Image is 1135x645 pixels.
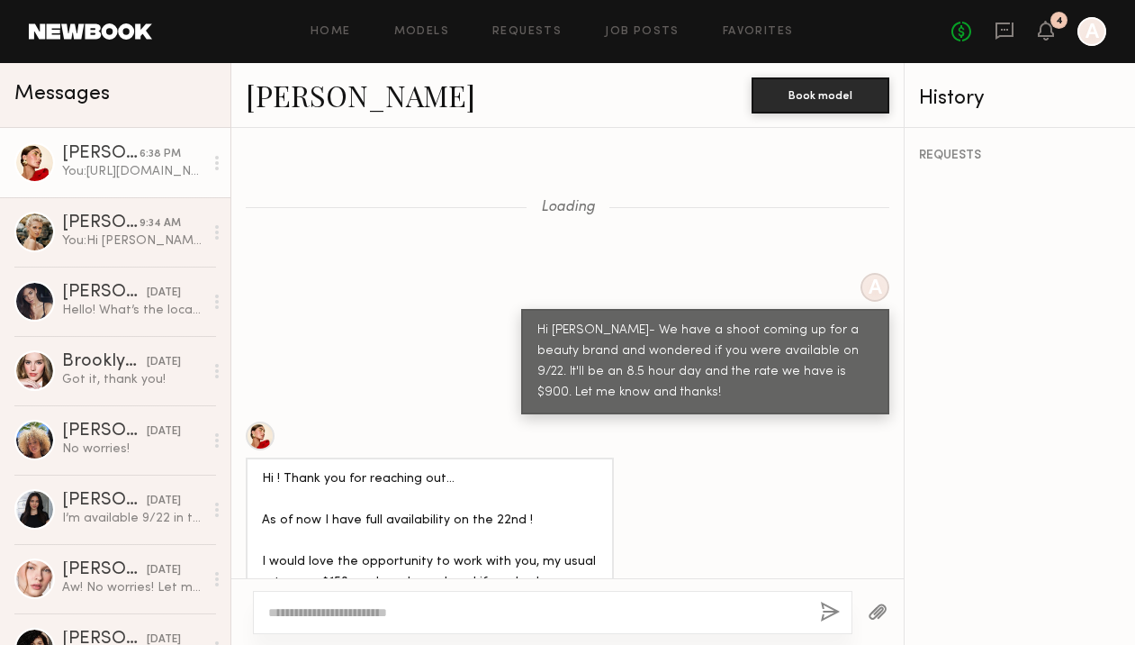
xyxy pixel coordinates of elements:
[62,510,203,527] div: I’m available 9/22 in the morning before 2pm and 9/24 anytime
[62,579,203,596] div: Aw! No worries! Let me know if you have more stuff for me🥰🙏🏼
[752,77,889,114] button: Book model
[919,150,1121,162] div: REQUESTS
[62,492,147,510] div: [PERSON_NAME]
[1056,16,1063,26] div: 4
[62,232,203,250] div: You: Hi [PERSON_NAME]- We ended booking another booking another model- but we will def keep you i...
[492,26,562,38] a: Requests
[537,321,873,404] div: Hi [PERSON_NAME]- We have a shoot coming up for a beauty brand and wondered if you were available...
[147,285,181,302] div: [DATE]
[62,302,203,319] div: Hello! What’s the location of the shoot?
[1077,17,1106,46] a: A
[311,26,351,38] a: Home
[62,441,203,458] div: No worries!
[752,86,889,102] a: Book model
[246,76,475,114] a: [PERSON_NAME]
[62,163,203,180] div: You: [URL][DOMAIN_NAME][SECURITY_DATA]
[62,214,140,232] div: [PERSON_NAME]
[140,215,181,232] div: 9:34 AM
[62,145,140,163] div: [PERSON_NAME]
[62,284,147,302] div: [PERSON_NAME]
[147,354,181,371] div: [DATE]
[541,200,595,215] span: Loading
[147,493,181,510] div: [DATE]
[605,26,680,38] a: Job Posts
[394,26,449,38] a: Models
[62,353,147,371] div: Brooklyn B.
[62,371,203,388] div: Got it, thank you!
[62,561,147,579] div: [PERSON_NAME]
[723,26,794,38] a: Favorites
[140,146,181,163] div: 6:38 PM
[919,88,1121,109] div: History
[147,423,181,441] div: [DATE]
[62,422,147,441] div: [PERSON_NAME]
[14,84,110,104] span: Messages
[147,562,181,579] div: [DATE]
